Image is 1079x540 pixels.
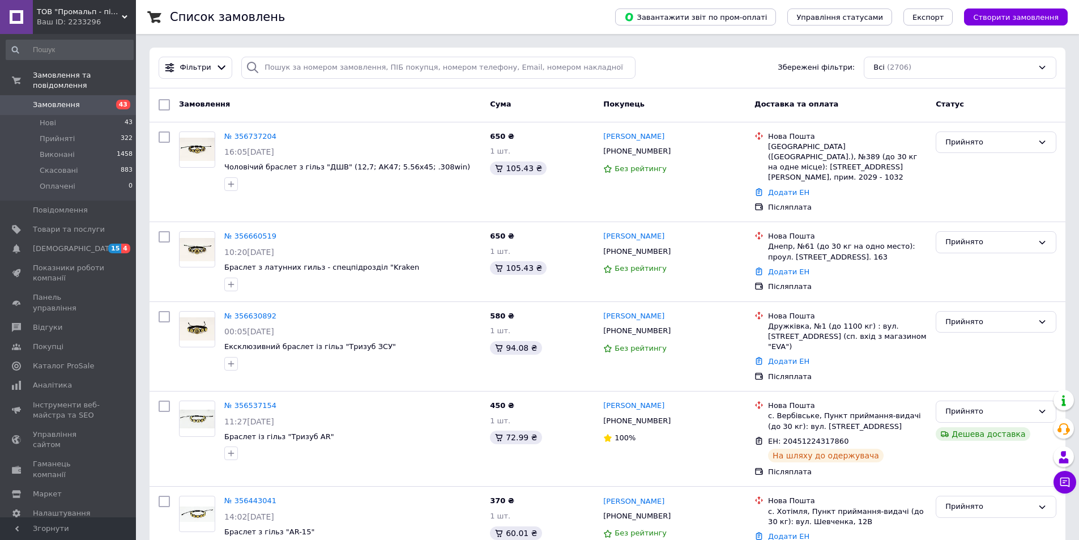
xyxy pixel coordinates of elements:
[180,238,215,261] img: Фото товару
[768,401,927,411] div: Нова Пошта
[603,401,664,411] a: [PERSON_NAME]
[224,147,274,156] span: 16:05[DATE]
[768,202,927,212] div: Післяплата
[768,188,809,197] a: Додати ЕН
[603,496,664,507] a: [PERSON_NAME]
[33,380,72,390] span: Аналітика
[490,431,541,444] div: 72.99 ₴
[224,528,314,536] a: Браслет з гільз "AR-15"
[768,267,809,276] a: Додати ЕН
[40,134,75,144] span: Прийняті
[129,181,133,192] span: 0
[903,8,953,25] button: Експорт
[615,264,667,273] span: Без рейтингу
[180,410,215,428] img: Фото товару
[490,100,511,108] span: Cума
[912,13,944,22] span: Експорт
[33,489,62,499] span: Маркет
[768,231,927,241] div: Нова Пошта
[768,496,927,506] div: Нова Пошта
[768,142,927,183] div: [GEOGRAPHIC_DATA] ([GEOGRAPHIC_DATA].), №389 (до 30 кг на одне місце): [STREET_ADDRESS][PERSON_NA...
[601,414,673,428] div: [PHONE_NUMBER]
[40,181,75,192] span: Оплачені
[490,247,510,256] span: 1 шт.
[33,322,62,333] span: Відгуки
[873,62,885,73] span: Всі
[224,432,334,441] a: Браслет із гільз "Тризуб AR"
[768,321,927,352] div: Дружківка, №1 (до 1100 кг) : вул. [STREET_ADDRESS] (сп. вхід з магазином "EVA")
[615,344,667,352] span: Без рейтингу
[936,100,964,108] span: Статус
[180,507,215,522] img: Фото товару
[945,316,1033,328] div: Прийнято
[490,261,547,275] div: 105.43 ₴
[224,417,274,426] span: 11:27[DATE]
[601,144,673,159] div: [PHONE_NUMBER]
[33,70,136,91] span: Замовлення та повідомлення
[224,163,470,171] a: Чоловічий браслет з гільз "ДШВ" (12,7; АК47; 5.56х45; .308win)
[615,164,667,173] span: Без рейтингу
[945,501,1033,513] div: Прийнято
[224,248,274,257] span: 10:20[DATE]
[953,12,1068,21] a: Створити замовлення
[179,231,215,267] a: Фото товару
[768,437,848,445] span: ЕН: 20451224317860
[33,400,105,420] span: Інструменти веб-майстра та SEO
[121,165,133,176] span: 883
[40,165,78,176] span: Скасовані
[787,8,892,25] button: Управління статусами
[37,7,122,17] span: ТОВ "Промальп - південь"
[33,263,105,283] span: Показники роботи компанії
[121,134,133,144] span: 322
[33,100,80,110] span: Замовлення
[179,401,215,437] a: Фото товару
[179,100,230,108] span: Замовлення
[768,282,927,292] div: Післяплата
[796,13,883,22] span: Управління статусами
[603,131,664,142] a: [PERSON_NAME]
[887,63,911,71] span: (2706)
[224,232,276,240] a: № 356660519
[768,311,927,321] div: Нова Пошта
[490,496,514,505] span: 370 ₴
[768,241,927,262] div: Днепр, №61 (до 30 кг на одно место): проул. [STREET_ADDRESS]. 163
[601,244,673,259] div: [PHONE_NUMBER]
[37,17,136,27] div: Ваш ID: 2233296
[224,263,419,271] a: Браслет з латунних гильз - спецпідрозділ "Kraken
[33,459,105,479] span: Гаманець компанії
[179,496,215,532] a: Фото товару
[603,100,645,108] span: Покупець
[224,312,276,320] a: № 356630892
[180,138,215,161] img: Фото товару
[603,231,664,242] a: [PERSON_NAME]
[125,118,133,128] span: 43
[33,361,94,371] span: Каталог ProSale
[224,401,276,410] a: № 356537154
[241,57,636,79] input: Пошук за номером замовлення, ПІБ покупця, номером телефону, Email, номером накладної
[490,132,514,141] span: 650 ₴
[601,324,673,338] div: [PHONE_NUMBER]
[180,62,211,73] span: Фільтри
[490,326,510,335] span: 1 шт.
[224,132,276,141] a: № 356737204
[768,372,927,382] div: Післяплата
[490,341,541,355] div: 94.08 ₴
[778,62,855,73] span: Збережені фільтри:
[768,411,927,431] div: с. Вербівське, Пункт приймання-видачі (до 30 кг): вул. [STREET_ADDRESS]
[1054,471,1076,494] button: Чат з покупцем
[615,433,636,442] span: 100%
[490,512,510,520] span: 1 шт.
[490,416,510,425] span: 1 шт.
[33,224,105,235] span: Товари та послуги
[945,236,1033,248] div: Прийнято
[121,244,130,253] span: 4
[224,342,396,351] span: Ексклюзивний браслет із гільз "Тризуб ЗСУ"
[33,430,105,450] span: Управління сайтом
[624,12,767,22] span: Завантажити звіт по пром-оплаті
[964,8,1068,25] button: Створити замовлення
[33,508,91,518] span: Налаштування
[224,496,276,505] a: № 356443041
